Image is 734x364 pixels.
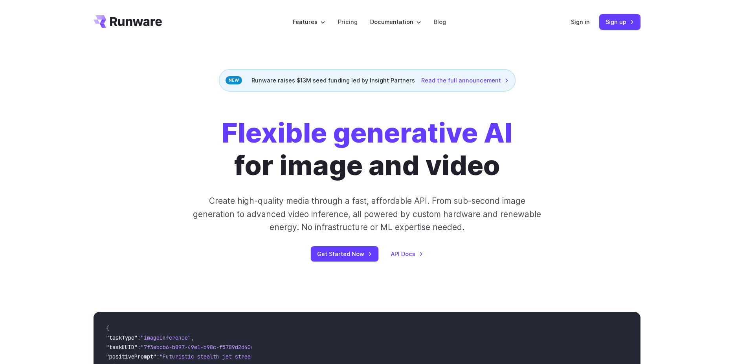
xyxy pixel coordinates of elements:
[138,334,141,341] span: :
[571,17,590,26] a: Sign in
[106,325,109,332] span: {
[222,116,512,149] strong: Flexible generative AI
[156,353,160,360] span: :
[138,344,141,351] span: :
[106,344,138,351] span: "taskUUID"
[106,334,138,341] span: "taskType"
[338,17,358,26] a: Pricing
[106,353,156,360] span: "positivePrompt"
[434,17,446,26] a: Blog
[141,334,191,341] span: "imageInference"
[311,246,378,262] a: Get Started Now
[370,17,421,26] label: Documentation
[599,14,640,29] a: Sign up
[160,353,446,360] span: "Futuristic stealth jet streaking through a neon-lit cityscape with glowing purple exhaust"
[391,249,423,258] a: API Docs
[191,334,194,341] span: ,
[222,117,512,182] h1: for image and video
[192,194,542,234] p: Create high-quality media through a fast, affordable API. From sub-second image generation to adv...
[141,344,260,351] span: "7f3ebcb6-b897-49e1-b98c-f5789d2d40d7"
[219,69,516,91] div: Runware raises $13M seed funding led by Insight Partners
[293,17,325,26] label: Features
[421,76,509,85] a: Read the full announcement
[94,15,162,28] a: Go to /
